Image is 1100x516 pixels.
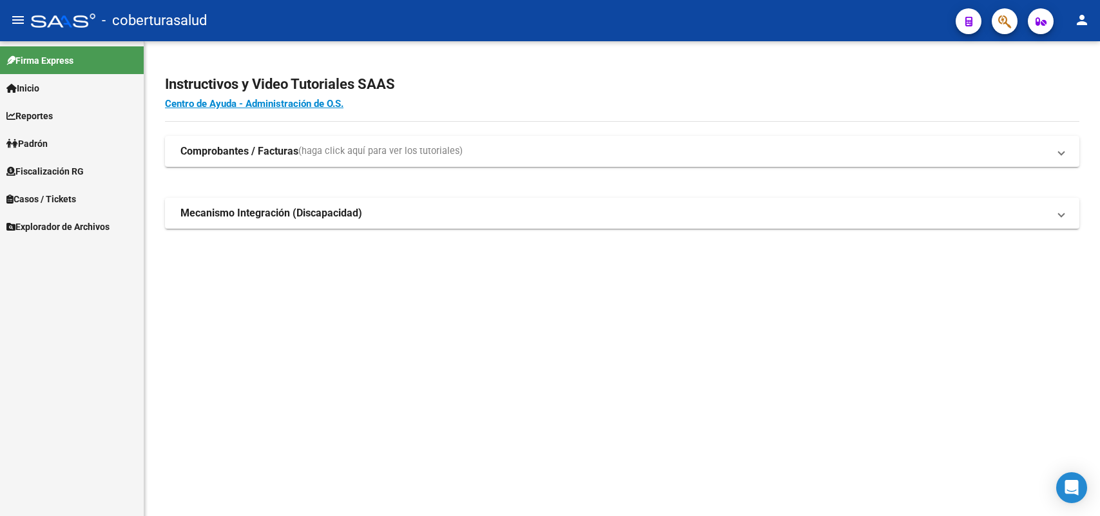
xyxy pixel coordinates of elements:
span: Casos / Tickets [6,192,76,206]
span: (haga click aquí para ver los tutoriales) [298,144,463,158]
a: Centro de Ayuda - Administración de O.S. [165,98,343,110]
span: Reportes [6,109,53,123]
span: Fiscalización RG [6,164,84,178]
strong: Mecanismo Integración (Discapacidad) [180,206,362,220]
mat-expansion-panel-header: Mecanismo Integración (Discapacidad) [165,198,1079,229]
span: Firma Express [6,53,73,68]
span: Padrón [6,137,48,151]
mat-expansion-panel-header: Comprobantes / Facturas(haga click aquí para ver los tutoriales) [165,136,1079,167]
h2: Instructivos y Video Tutoriales SAAS [165,72,1079,97]
mat-icon: menu [10,12,26,28]
span: Inicio [6,81,39,95]
span: - coberturasalud [102,6,207,35]
span: Explorador de Archivos [6,220,110,234]
strong: Comprobantes / Facturas [180,144,298,158]
div: Open Intercom Messenger [1056,472,1087,503]
mat-icon: person [1074,12,1090,28]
